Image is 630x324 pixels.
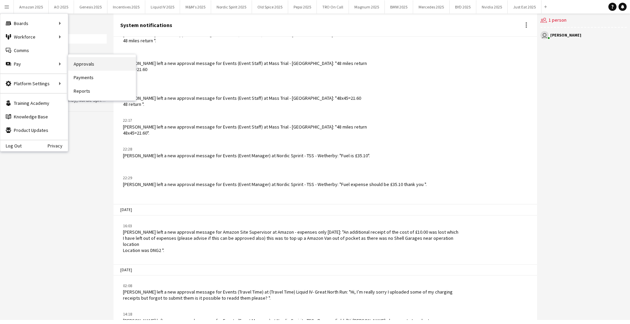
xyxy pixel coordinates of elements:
div: [PERSON_NAME] left a new approval message for Events (Event Staff) at Mass Trial - [GEOGRAPHIC_DA... [123,60,367,79]
button: M&M's 2025 [180,0,211,14]
div: [PERSON_NAME] left a new approval message for Events (Event Staff) at Mass Trial - [GEOGRAPHIC_DA... [123,95,361,107]
div: System notifications [120,22,172,28]
a: Privacy [48,143,68,148]
button: Incentives 2025 [107,0,145,14]
div: Boards [0,17,68,30]
div: 22:28 [123,146,370,152]
button: Magnum 2025 [349,0,385,14]
a: Product Updates [0,123,68,137]
div: 22:13 [123,89,361,95]
a: Training Academy [0,96,68,110]
div: 14:18 [123,311,459,317]
div: Workforce [0,30,68,44]
a: Approvals [68,57,136,71]
button: BYD 2025 [450,0,476,14]
a: Comms [0,44,68,57]
button: Just Eat 2025 [508,0,541,14]
div: [PERSON_NAME] left a new approval message for Events (Event Staff) at Mass Trial - [GEOGRAPHIC_DA... [123,124,367,136]
button: Pepsi 2025 [288,0,317,14]
a: Reports [68,84,136,98]
button: Genesis 2025 [74,0,107,14]
div: [PERSON_NAME] left a new approval message for Amazon Site Supervisor at Amazon - expenses only [D... [123,229,459,254]
div: 22:17 [123,117,367,123]
button: TRO On Call [317,0,349,14]
div: [PERSON_NAME] left a new approval message for Events (Event Staff) at Mass Trial - [GEOGRAPHIC_DA... [123,31,361,44]
a: Knowledge Base [0,110,68,123]
div: 22:29 [123,175,427,181]
div: Pay [0,57,68,71]
a: Log Out [0,143,22,148]
button: Liquid IV 2025 [145,0,180,14]
div: 1 person [540,14,627,28]
div: [DATE] [114,264,537,276]
button: Old Spice 2025 [252,0,288,14]
button: AO 2025 [49,0,74,14]
a: Payments [68,71,136,84]
div: [PERSON_NAME] left a new approval message for Events (Travel Time) at (Travel Time) Liquid IV- Gr... [123,289,459,301]
div: [PERSON_NAME] [550,33,581,37]
button: BMW 2025 [385,0,413,14]
div: 22:09 [123,54,367,60]
div: 16:03 [123,223,459,229]
div: 02:08 [123,283,459,289]
div: [PERSON_NAME] left a new approval message for Events (Event Manager) at Nordic Spririt - TSS - We... [123,181,427,187]
div: [DATE] [114,204,537,215]
div: [PERSON_NAME] left a new approval message for Events (Event Manager) at Nordic Spririt - TSS - We... [123,153,370,159]
button: Nordic Spirit 2025 [211,0,252,14]
button: Amazon 2025 [14,0,49,14]
div: Platform Settings [0,77,68,90]
button: Mercedes 2025 [413,0,450,14]
button: Nvidia 2025 [476,0,508,14]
